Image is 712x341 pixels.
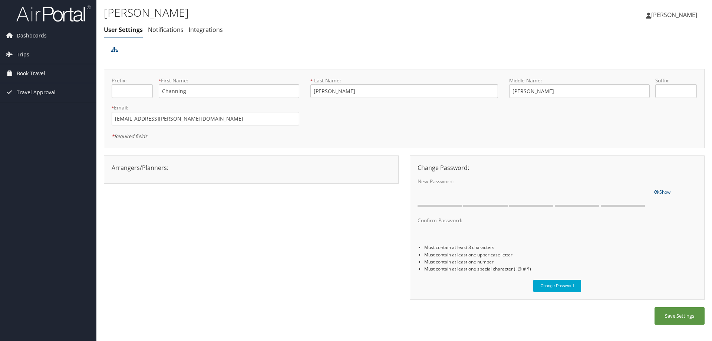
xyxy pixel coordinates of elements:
label: Confirm Password: [418,217,648,224]
button: Change Password [533,280,581,292]
div: Change Password: [412,163,702,172]
a: [PERSON_NAME] [646,4,705,26]
h1: [PERSON_NAME] [104,5,504,20]
li: Must contain at least one upper case letter [424,251,697,258]
span: Show [654,189,670,195]
li: Must contain at least 8 characters [424,244,697,251]
span: [PERSON_NAME] [651,11,697,19]
span: Dashboards [17,26,47,45]
a: Integrations [189,26,223,34]
label: Prefix: [112,77,153,84]
label: First Name: [159,77,299,84]
a: Show [654,187,670,196]
label: Last Name: [310,77,498,84]
label: Email: [112,104,299,111]
label: Middle Name: [509,77,650,84]
a: Notifications [148,26,184,34]
span: Travel Approval [17,83,56,102]
div: Arrangers/Planners: [106,163,396,172]
span: Book Travel [17,64,45,83]
button: Save Settings [655,307,705,325]
label: New Password: [418,178,648,185]
li: Must contain at least one number [424,258,697,265]
a: User Settings [104,26,143,34]
label: Suffix: [655,77,696,84]
span: Trips [17,45,29,64]
img: airportal-logo.png [16,5,90,22]
em: Required fields [112,133,147,140]
li: Must contain at least one special character (! @ # $) [424,265,697,272]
